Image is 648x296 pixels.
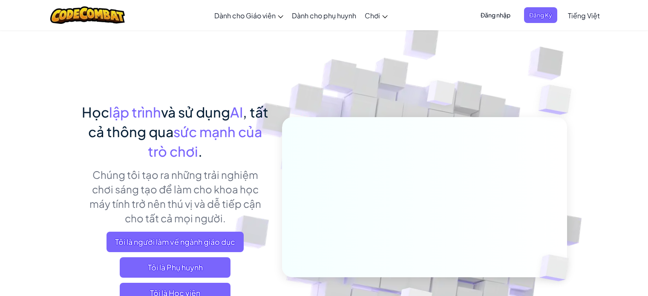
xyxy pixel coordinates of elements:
a: Chơi [360,4,392,27]
button: Đăng Ký [524,7,557,23]
a: Tôi là người làm về ngành giáo dục [107,232,244,252]
a: Dành cho Giáo viên [210,4,288,27]
span: và sử dụng [161,103,230,121]
img: Overlap cubes [521,64,595,136]
a: Tôi là Phụ huynh [120,257,230,278]
span: Tiếng Việt [568,11,600,20]
a: Tiếng Việt [564,4,604,27]
span: Học [82,103,109,121]
button: Đăng nhập [475,7,516,23]
span: AI [230,103,243,121]
span: Chơi [365,11,380,20]
span: lập trình [109,103,161,121]
span: Dành cho Giáo viên [214,11,276,20]
span: sức mạnh của trò chơi [148,123,262,160]
img: Overlap cubes [411,63,472,127]
p: Chúng tôi tạo ra những trải nghiệm chơi sáng tạo để làm cho khoa học máy tính trở nên thú vị và d... [81,167,269,225]
a: Dành cho phụ huynh [288,4,360,27]
img: CodeCombat logo [50,6,125,24]
span: . [198,143,202,160]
